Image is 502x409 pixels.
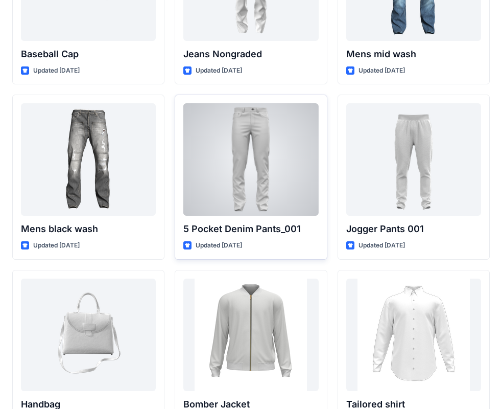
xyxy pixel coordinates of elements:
p: Updated [DATE] [196,240,242,251]
p: Updated [DATE] [33,65,80,76]
p: Mens mid wash [346,47,481,61]
p: Jeans Nongraded [183,47,318,61]
a: Bomber Jacket [183,279,318,391]
a: Jogger Pants 001 [346,103,481,216]
p: 5 Pocket Denim Pants_001 [183,222,318,236]
a: Handbag [21,279,156,391]
p: Jogger Pants 001 [346,222,481,236]
p: Mens black wash [21,222,156,236]
a: 5 Pocket Denim Pants_001 [183,103,318,216]
p: Updated [DATE] [33,240,80,251]
p: Updated [DATE] [358,65,405,76]
p: Updated [DATE] [358,240,405,251]
p: Baseball Cap [21,47,156,61]
a: Mens black wash [21,103,156,216]
p: Updated [DATE] [196,65,242,76]
a: Tailored shirt [346,279,481,391]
